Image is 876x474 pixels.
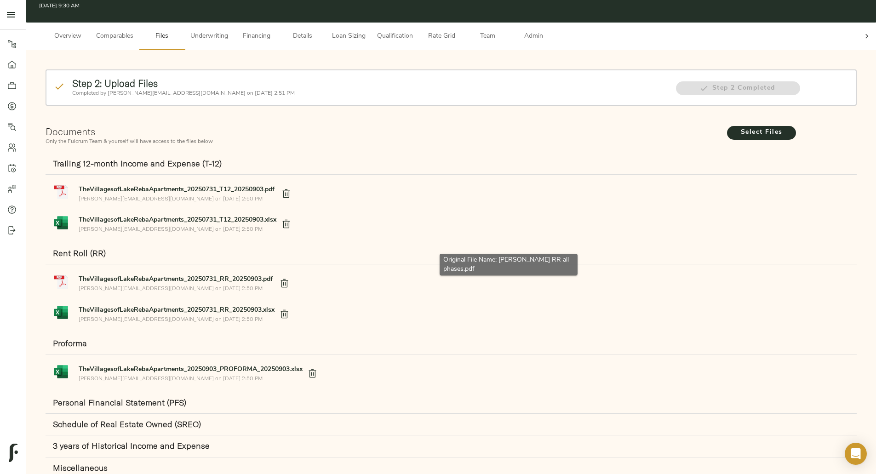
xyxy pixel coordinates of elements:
[46,333,857,354] div: Proforma
[276,214,297,234] button: delete
[9,444,18,462] img: logo
[72,77,158,89] strong: Step 2: Upload Files
[53,338,87,348] strong: Proforma
[53,463,108,473] strong: Miscellaneous
[39,2,589,10] p: [DATE] 9:30 AM
[845,443,867,465] div: Open Intercom Messenger
[274,303,295,324] button: delete
[276,183,297,204] button: delete
[46,209,298,239] a: TheVillagesofLakeRebaApartments_20250731_T12_20250903.xlsx[PERSON_NAME][EMAIL_ADDRESS][DOMAIN_NAM...
[79,225,276,233] p: [PERSON_NAME][EMAIL_ADDRESS][DOMAIN_NAME] on [DATE] 2:50 PM
[46,178,298,209] a: TheVillagesofLakeRebaApartments_20250731_T12_20250903.pdf[PERSON_NAME][EMAIL_ADDRESS][DOMAIN_NAME...
[79,217,276,223] strong: TheVillagesofLakeRebaApartments_20250731_T12_20250903.xlsx
[53,158,222,169] strong: Trailing 12-month Income and Expense (T-12)
[79,315,275,323] p: [PERSON_NAME][EMAIL_ADDRESS][DOMAIN_NAME] on [DATE] 2:50 PM
[50,31,85,42] span: Overview
[46,126,721,137] h2: Documents
[274,273,295,294] button: delete
[46,137,721,146] p: Only the Fulcrum Team & yourself will have access to the files below
[46,153,857,175] div: Trailing 12-month Income and Expense (T-12)
[285,31,320,42] span: Details
[53,248,106,258] strong: Rent Roll (RR)
[79,307,275,314] strong: Original File Name: The Villages of Lake Reba RR.xlsx
[96,31,133,42] span: Comparables
[727,126,796,140] span: Select Files
[46,392,857,414] div: Personal Financial Statement (PFS)
[72,89,666,97] p: Completed by [PERSON_NAME][EMAIL_ADDRESS][DOMAIN_NAME] on [DATE] 2:51 PM
[46,268,297,298] a: TheVillagesofLakeRebaApartments_20250731_RR_20250903.pdf[PERSON_NAME][EMAIL_ADDRESS][DOMAIN_NAME]...
[239,31,274,42] span: Financing
[53,440,210,451] strong: 3 years of Historical Income and Expense
[79,284,275,292] p: [PERSON_NAME][EMAIL_ADDRESS][DOMAIN_NAME] on [DATE] 2:50 PM
[46,435,857,457] div: 3 years of Historical Income and Expense
[516,31,551,42] span: Admin
[46,243,857,264] div: Rent Roll (RR)
[46,358,325,388] a: TheVillagesofLakeRebaApartments_20250903_PROFORMA_20250903.xlsx[PERSON_NAME][EMAIL_ADDRESS][DOMAI...
[470,31,505,42] span: Team
[79,276,273,283] strong: TheVillagesofLakeRebaApartments_20250731_RR_20250903.pdf
[79,186,275,193] strong: Original File Name: Lake Reba Trailing 12 All Phases.pdf
[190,31,228,42] span: Underwriting
[377,31,413,42] span: Qualification
[53,397,186,408] strong: Personal Financial Statement (PFS)
[46,414,857,435] div: Schedule of Real Estate Owned (SREO)
[302,363,323,383] button: delete
[79,194,276,202] p: [PERSON_NAME][EMAIL_ADDRESS][DOMAIN_NAME] on [DATE] 2:50 PM
[79,374,303,382] p: [PERSON_NAME][EMAIL_ADDRESS][DOMAIN_NAME] on [DATE] 2:50 PM
[331,31,366,42] span: Loan Sizing
[46,299,297,329] a: TheVillagesofLakeRebaApartments_20250731_RR_20250903.xlsx[PERSON_NAME][EMAIL_ADDRESS][DOMAIN_NAME...
[79,366,303,373] strong: Original File Name: CBRE- Lake Reba UW.xlsx
[53,419,201,429] strong: Schedule of Real Estate Owned (SREO)
[736,127,787,138] span: Select Files
[144,31,179,42] span: Files
[424,31,459,42] span: Rate Grid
